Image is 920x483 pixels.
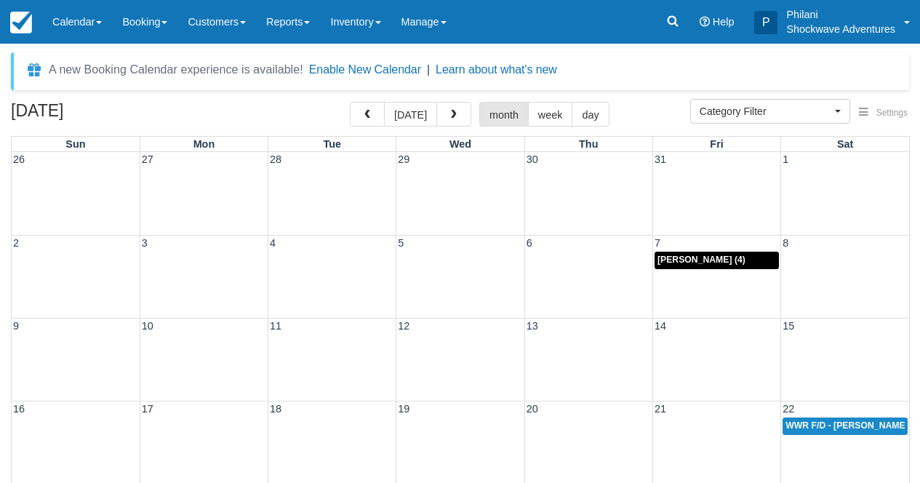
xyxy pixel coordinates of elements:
span: 10 [140,320,155,332]
div: A new Booking Calendar experience is available! [49,61,303,79]
button: Enable New Calendar [309,63,421,77]
span: Wed [449,138,471,150]
span: 8 [781,237,790,249]
span: 29 [396,153,411,165]
span: 14 [653,320,668,332]
button: week [528,102,573,127]
img: checkfront-main-nav-mini-logo.png [10,12,32,33]
span: 22 [781,403,796,415]
span: 3 [140,237,149,249]
span: 11 [268,320,283,332]
span: Fri [710,138,723,150]
span: 1 [781,153,790,165]
p: Shockwave Adventures [786,22,895,36]
span: 12 [396,320,411,332]
span: 17 [140,403,155,415]
span: 28 [268,153,283,165]
span: Tue [323,138,341,150]
span: Thu [579,138,598,150]
span: 21 [653,403,668,415]
span: 19 [396,403,411,415]
button: Category Filter [690,99,850,124]
p: Philani [786,7,895,22]
div: P [754,11,777,34]
span: Settings [876,108,908,118]
span: 31 [653,153,668,165]
span: 2 [12,237,20,249]
span: 30 [525,153,540,165]
button: Settings [850,103,916,124]
span: 18 [268,403,283,415]
span: Sun [65,138,85,150]
span: 5 [396,237,405,249]
span: Category Filter [700,104,831,119]
span: 16 [12,403,26,415]
span: 20 [525,403,540,415]
span: 27 [140,153,155,165]
button: [DATE] [384,102,437,127]
span: [PERSON_NAME] (4) [657,255,745,265]
span: 13 [525,320,540,332]
span: 9 [12,320,20,332]
span: Sat [837,138,853,150]
button: month [479,102,529,127]
a: Learn about what's new [436,63,557,76]
i: Help [700,17,710,27]
a: [PERSON_NAME] (4) [655,252,779,269]
span: Help [713,16,735,28]
span: 4 [268,237,277,249]
a: WWR F/D - [PERSON_NAME] X 2 (2) [783,418,908,435]
span: Mon [193,138,215,150]
span: 6 [525,237,534,249]
span: 7 [653,237,662,249]
h2: [DATE] [11,102,195,129]
button: day [572,102,609,127]
span: 15 [781,320,796,332]
span: 26 [12,153,26,165]
span: | [427,63,430,76]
